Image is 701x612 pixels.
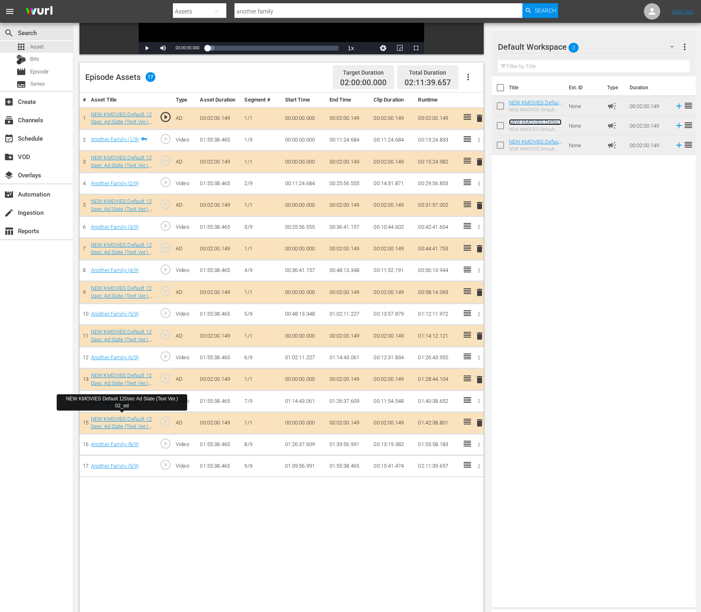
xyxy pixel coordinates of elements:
td: 1/1 [241,368,281,390]
td: 00:02:00.149 [197,194,241,217]
td: 00:13:19.382 [370,434,415,455]
td: 00:02:00.149 [626,135,671,155]
a: Another Family (6/9) [91,354,139,360]
td: 01:39:56.991 [326,434,371,455]
td: Video [172,129,197,151]
a: NEW KMOVIES Default 120sec Ad Slate (Text Ver.) 02_ed [91,155,153,176]
td: 00:25:56.555 [282,217,326,238]
td: 00:12:31.834 [370,347,415,369]
th: # [80,93,88,108]
span: delete [475,331,484,341]
td: 8/9 [241,434,281,455]
td: 00:11:32.191 [370,260,415,281]
span: 17 [146,72,155,82]
th: End Time [326,93,371,108]
a: NEW KMOVIES Default 120sec Ad Slate (Text Ver.) 03_ed [91,329,153,350]
td: 13 [80,368,88,390]
td: 00:02:00.149 [370,151,415,173]
a: NEW KMOVIES Default 120sec Ad Slate (Text Ver.) 02_ed [91,285,153,306]
a: NEW KMOVIES Default 120sec Ad Slate (Text Ver.) 01_ed [91,111,153,133]
span: Schedule [4,134,14,144]
a: Another Family (1/9) [91,136,139,142]
td: 14 [80,391,88,412]
td: AD [172,151,197,173]
span: 02:00:00.000 [340,78,387,88]
span: Search [4,28,14,38]
td: 00:13:57.879 [370,303,415,325]
td: 00:00:00.000 [282,281,326,303]
span: Series [30,80,45,88]
svg: Add to Episode [674,121,683,130]
span: play_circle_outline [159,242,172,254]
span: Reports [4,226,14,236]
button: delete [475,243,484,255]
a: Another Family (9/9) [91,463,139,469]
th: Type [602,76,625,99]
td: 00:00:00.000 [282,238,326,260]
td: 00:44:41.753 [415,238,459,260]
button: Playback Rate [343,42,359,54]
td: 12 [80,347,88,369]
button: more_vert [680,37,690,57]
img: ans4CAIJ8jUAAAAAAAAAAAAAAAAAAAAAAAAgQb4GAAAAAAAAAAAAAAAAAAAAAAAAJMjXAAAAAAAAAAAAAAAAAAAAAAAAgAT5G... [20,2,59,21]
span: delete [475,418,484,428]
span: 3 [568,39,579,56]
td: 00:02:00.149 [326,281,371,303]
td: 00:02:00.149 [626,116,671,135]
span: menu [5,7,15,16]
td: None [566,116,604,135]
span: play_circle_outline [159,372,172,384]
td: 01:55:38.465 [197,303,241,325]
td: 00:02:00.149 [370,281,415,303]
td: 00:02:00.149 [370,194,415,217]
td: 01:12:11.972 [415,303,459,325]
td: 00:25:56.555 [326,173,371,194]
span: Asset [30,43,44,51]
td: 00:10:44.602 [370,217,415,238]
span: Ad [607,121,617,130]
td: 00:36:41.157 [326,217,371,238]
td: 00:00:00.000 [282,194,326,217]
td: AD [172,412,197,434]
span: delete [475,113,484,123]
td: 00:00:00.000 [282,107,326,129]
button: delete [475,113,484,124]
td: 6 [80,217,88,238]
td: 01:55:38.465 [197,217,241,238]
td: None [566,96,604,116]
td: 7/9 [241,391,281,412]
span: delete [475,287,484,297]
span: Bits [30,55,39,63]
td: Video [172,455,197,477]
span: play_circle_outline [159,415,172,428]
th: Ext. ID [564,76,602,99]
th: Clip Duration [370,93,415,108]
td: 1/1 [241,412,281,434]
span: play_circle_outline [159,133,172,145]
td: 10 [80,303,88,325]
td: 00:11:24.684 [282,173,326,194]
td: 00:02:00.149 [626,96,671,116]
td: 11 [80,325,88,347]
td: 00:31:57.002 [415,194,459,217]
td: 00:00:00.000 [282,368,326,390]
td: 1/1 [241,238,281,260]
span: play_circle_outline [159,307,172,319]
td: 00:02:00.149 [370,412,415,434]
span: play_circle_outline [159,329,172,341]
span: VOD [4,152,14,162]
div: NEW KMOVIES Default 120sec Ad Slate (Text Ver.) 02_ed [509,127,562,132]
td: 02:11:39.657 [415,455,459,477]
td: 00:02:00.149 [326,107,371,129]
span: play_circle_outline [159,220,172,232]
td: 01:55:38.465 [197,129,241,151]
td: 00:02:00.149 [197,238,241,260]
td: AD [172,194,197,217]
span: reorder [683,101,693,110]
td: 00:02:00.149 [197,368,241,390]
td: 00:36:41.157 [282,260,326,281]
td: AD [172,238,197,260]
td: 00:02:00.149 [370,325,415,347]
span: reorder [683,120,693,130]
td: 01:39:56.991 [282,455,326,477]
